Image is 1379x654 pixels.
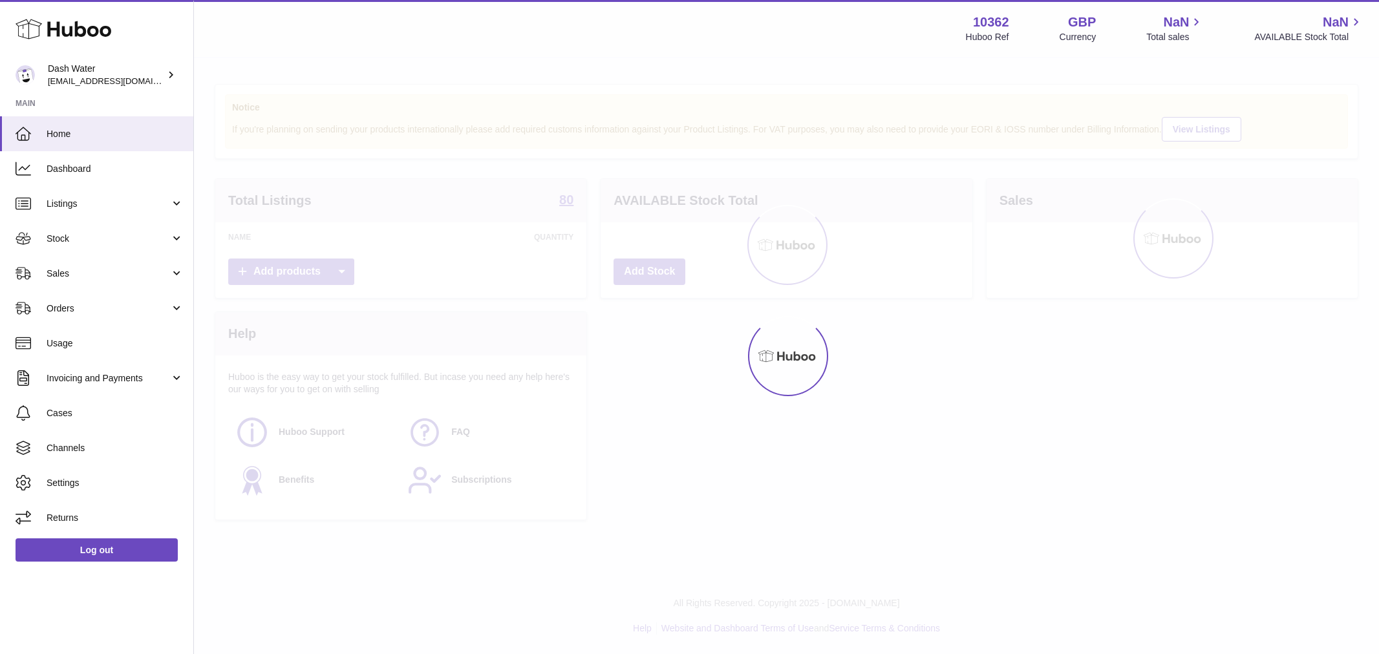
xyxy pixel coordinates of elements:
[1068,14,1096,31] strong: GBP
[16,538,178,562] a: Log out
[1163,14,1189,31] span: NaN
[16,65,35,85] img: internalAdmin-10362@internal.huboo.com
[47,442,184,454] span: Channels
[966,31,1009,43] div: Huboo Ref
[1146,31,1204,43] span: Total sales
[48,63,164,87] div: Dash Water
[1146,14,1204,43] a: NaN Total sales
[1060,31,1096,43] div: Currency
[1254,31,1363,43] span: AVAILABLE Stock Total
[47,128,184,140] span: Home
[47,268,170,280] span: Sales
[47,233,170,245] span: Stock
[47,512,184,524] span: Returns
[47,477,184,489] span: Settings
[973,14,1009,31] strong: 10362
[47,302,170,315] span: Orders
[47,372,170,385] span: Invoicing and Payments
[47,198,170,210] span: Listings
[1254,14,1363,43] a: NaN AVAILABLE Stock Total
[47,163,184,175] span: Dashboard
[48,76,190,86] span: [EMAIL_ADDRESS][DOMAIN_NAME]
[47,337,184,350] span: Usage
[1323,14,1349,31] span: NaN
[47,407,184,419] span: Cases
